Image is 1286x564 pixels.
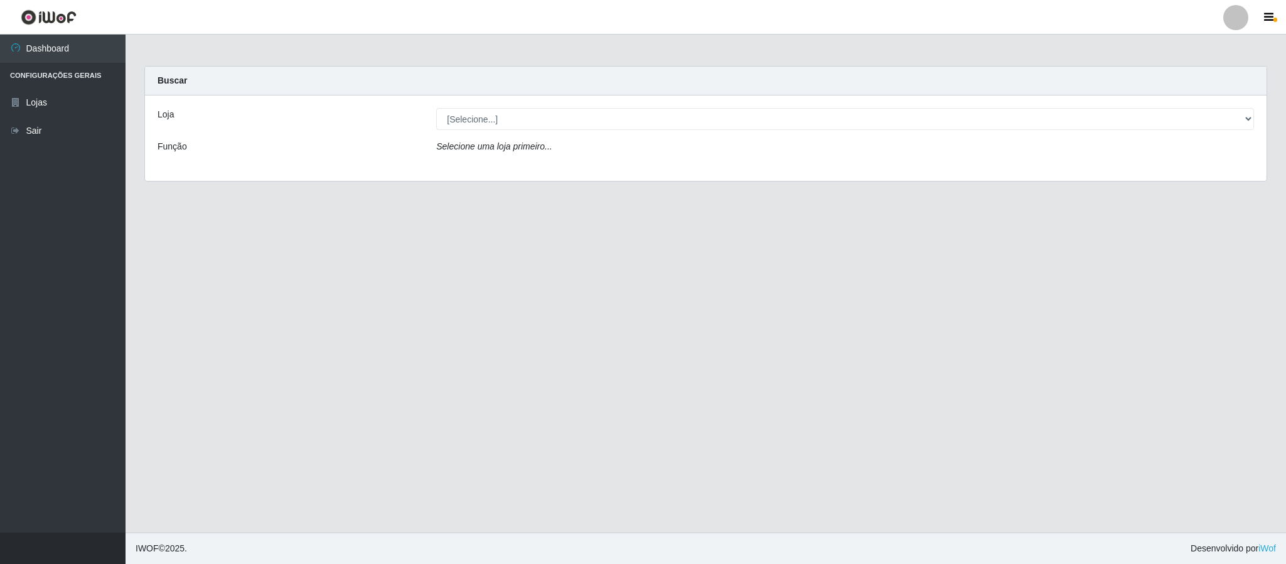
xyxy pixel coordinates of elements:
[1191,542,1276,555] span: Desenvolvido por
[136,542,187,555] span: © 2025 .
[21,9,77,25] img: CoreUI Logo
[136,543,159,553] span: IWOF
[158,108,174,121] label: Loja
[158,75,187,85] strong: Buscar
[1258,543,1276,553] a: iWof
[436,141,552,151] i: Selecione uma loja primeiro...
[158,140,187,153] label: Função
